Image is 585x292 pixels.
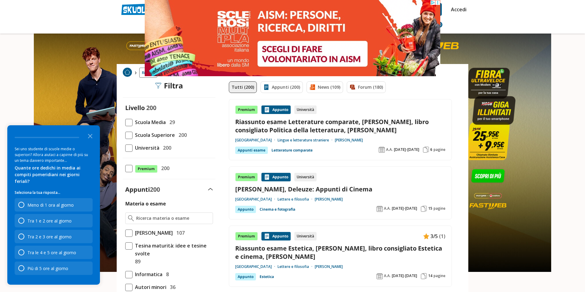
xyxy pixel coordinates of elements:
[229,81,257,93] a: Tutti (200)
[136,215,210,221] input: Ricerca materia o esame
[235,197,278,202] a: [GEOGRAPHIC_DATA]
[260,273,274,280] a: Estetica
[392,206,417,211] span: [DATE]-[DATE]
[84,130,96,142] button: Close the survey
[155,81,183,90] div: Filtra
[377,273,383,279] img: Anno accademico
[235,273,256,280] div: Appunto
[123,68,132,78] a: Home
[349,84,356,90] img: Forum filtro contenuto
[15,246,93,259] div: Tra le 4 e 5 ore al giorno
[386,147,393,152] span: A.A.
[294,232,317,240] div: Università
[133,270,162,278] span: Informatica
[379,147,385,153] img: Anno accademico
[235,244,445,261] a: Riassunto esame Estetica, [PERSON_NAME], libro consigliato Estetica e cinema, [PERSON_NAME]
[431,232,438,240] span: 3/5
[168,283,175,291] span: 36
[264,233,270,239] img: Appunti contenuto
[423,233,429,239] img: Appunti contenuto
[176,131,187,139] span: 200
[377,206,383,212] img: Anno accademico
[133,144,159,152] span: Università
[167,118,175,126] span: 29
[27,234,72,240] div: Tra 2 e 3 ore al giorno
[307,81,343,93] a: News (109)
[27,202,74,208] div: Meno di 1 ora al giorno
[434,273,445,278] span: pagine
[150,185,160,194] span: 200
[164,270,169,278] span: 8
[315,197,343,202] a: [PERSON_NAME]
[278,197,315,202] a: Lettere e filosofia
[335,138,363,143] a: [PERSON_NAME]
[174,229,185,237] span: 107
[421,206,427,212] img: Pagine
[235,147,268,154] div: Appunti esame
[294,105,317,114] div: Università
[428,273,432,278] span: 14
[384,273,391,278] span: A.A.
[451,3,464,16] a: Accedi
[235,138,278,143] a: [GEOGRAPHIC_DATA]
[128,215,134,221] img: Ricerca materia o esame
[27,218,72,224] div: Tra 1 e 2 ore al giorno
[294,173,317,181] div: Università
[125,104,145,112] label: Livello
[159,164,169,172] span: 200
[278,138,335,143] a: Lingue e letterature straniere
[7,125,100,285] div: Survey
[392,273,417,278] span: [DATE]-[DATE]
[133,258,140,265] span: 89
[394,147,419,152] span: [DATE]-[DATE]
[27,250,76,255] div: Tra le 4 e 5 ore al giorno
[421,273,427,279] img: Pagine
[133,283,166,291] span: Autori minori
[15,165,93,185] div: Quante ore dedichi in media ai compiti pomeridiani nei giorni feriali?
[133,242,213,258] span: Tesina maturità: idee e tesine svolte
[133,118,166,126] span: Scuola Media
[139,68,157,78] a: Ricerca
[261,81,303,93] a: Appunti (200)
[15,214,93,227] div: Tra 1 e 2 ore al giorno
[428,206,432,211] span: 15
[155,83,161,89] img: Filtra filtri mobile
[434,147,445,152] span: pagine
[161,144,171,152] span: 200
[235,232,258,240] div: Premium
[261,105,291,114] div: Appunto
[15,198,93,212] div: Meno di 1 ora al giorno
[123,68,132,77] img: Home
[235,118,445,134] a: Riassunto esame Letterature comparate, [PERSON_NAME], libro consigliato Politica della letteratur...
[15,190,93,196] p: Seleziona la tua risposta...
[27,265,68,271] div: Più di 5 ore al giorno
[235,105,258,114] div: Premium
[133,131,175,139] span: Scuola Superiore
[423,147,429,153] img: Pagine
[264,107,270,113] img: Appunti contenuto
[384,206,391,211] span: A.A.
[133,229,173,237] span: [PERSON_NAME]
[439,232,445,240] span: (1)
[208,188,213,191] img: Apri e chiudi sezione
[15,262,93,275] div: Più di 5 ore al giorno
[278,264,315,269] a: Lettere e filosofia
[271,147,313,154] a: Letterature comparate
[261,232,291,240] div: Appunto
[15,230,93,243] div: Tra 2 e 3 ore al giorno
[15,146,93,163] div: Sei uno studente di scuole medie o superiori? Allora aiutaci a capirne di più su un tema davvero ...
[261,173,291,181] div: Appunto
[235,173,258,181] div: Premium
[235,185,445,193] a: [PERSON_NAME], Deleuze: Appunti di Cinema
[125,185,160,194] label: Appunti
[264,174,270,180] img: Appunti contenuto
[315,264,343,269] a: [PERSON_NAME]
[146,104,156,112] span: 200
[125,200,166,207] label: Materia o esame
[263,84,269,90] img: Appunti filtro contenuto
[347,81,386,93] a: Forum (180)
[309,84,315,90] img: News filtro contenuto
[434,206,445,211] span: pagine
[260,206,295,213] a: Cinema e fotografia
